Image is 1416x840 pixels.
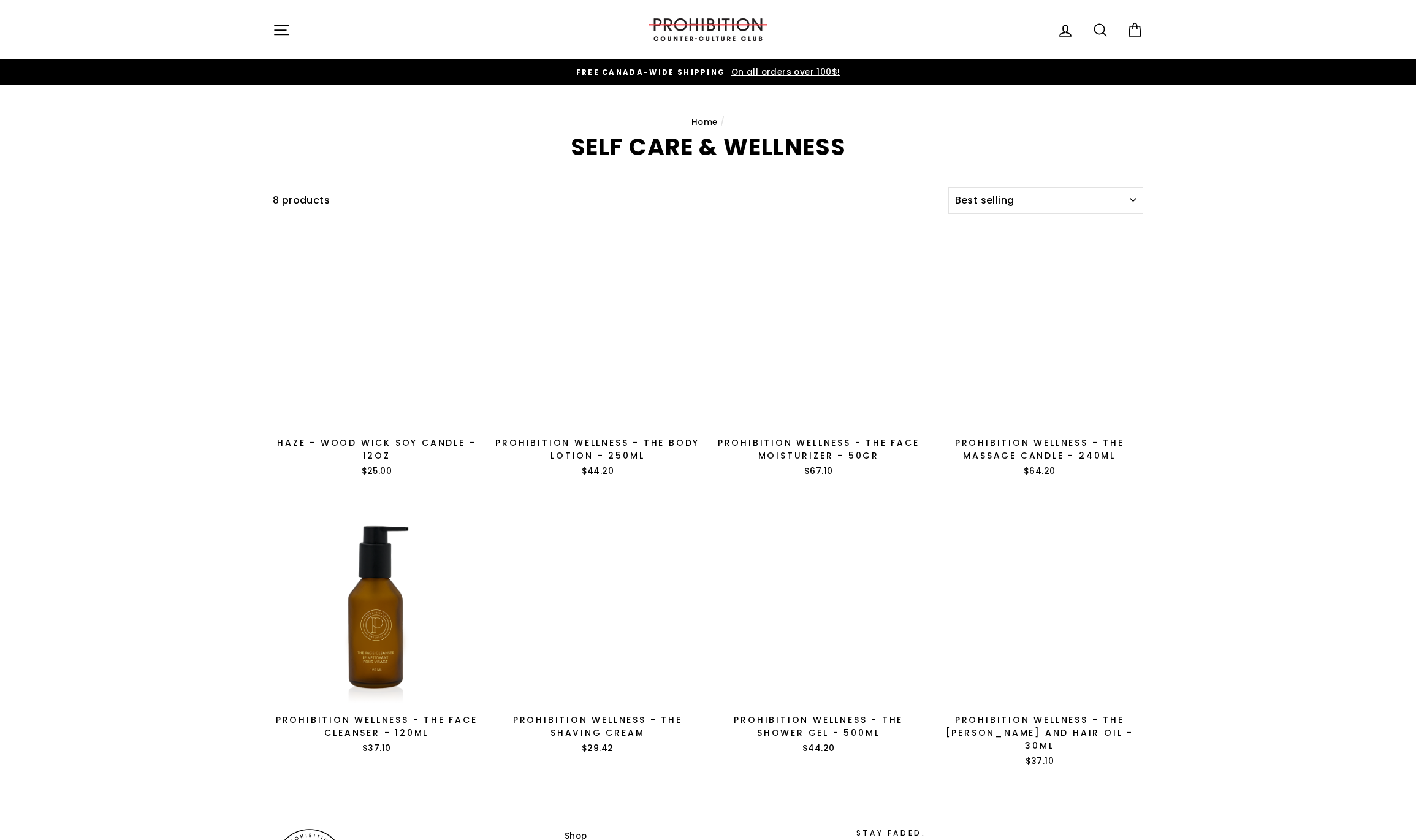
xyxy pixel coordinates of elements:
div: $44.20 [715,743,923,755]
div: 8 products [273,193,943,208]
div: $29.42 [494,743,702,755]
p: STAY FADED. [856,827,1098,839]
a: Prohibition Wellness - The Massage Candle - 240ML$64.20 [936,223,1144,482]
div: Prohibition Wellness - The Face Cleanser - 120ML [273,714,481,739]
div: Prohibition Wellness - The Body Lotion - 250ML [494,437,702,462]
span: / [720,116,725,128]
div: Prohibition Wellness - The Shower Gel - 500ML [715,714,923,739]
span: FREE CANADA-WIDE SHIPPING [576,67,726,77]
div: $37.10 [273,743,481,755]
a: Prohibition Wellness - The Shaving Cream$29.42 [494,500,702,758]
a: Prohibition Wellness - The Face Cleanser - 120ML$37.10 [273,500,481,758]
div: Prohibition Wellness - The Massage Candle - 240ML [936,437,1144,462]
a: Prohibition Wellness - The Shower Gel - 500ML$44.20 [715,500,923,758]
a: Prohibition Wellness - The Body Lotion - 250ML$44.20 [494,223,702,482]
div: $67.10 [715,465,923,478]
a: Prohibition Wellness - The Face Moisturizer - 50GR$67.10 [715,223,923,482]
img: PROHIBITION COUNTER-CULTURE CLUB [647,18,769,41]
div: Haze - Wood Wick Soy Candle - 12oz [273,437,481,462]
div: $44.20 [494,465,702,478]
a: Prohibition Wellness - The [PERSON_NAME] and Hair Oil - 30ML$37.10 [936,500,1144,771]
nav: breadcrumbs [273,116,1143,129]
div: $37.10 [936,755,1144,768]
div: Prohibition Wellness - The Face Moisturizer - 50GR [715,437,923,462]
a: Home [691,116,718,128]
div: $64.20 [936,465,1144,478]
div: Prohibition Wellness - The Shaving Cream [494,714,702,739]
a: FREE CANADA-WIDE SHIPPING On all orders over 100$! [276,66,1140,79]
span: On all orders over 100$! [728,66,840,78]
div: Prohibition Wellness - The [PERSON_NAME] and Hair Oil - 30ML [936,714,1144,752]
div: $25.00 [273,465,481,478]
a: Haze - Wood Wick Soy Candle - 12oz$25.00 [273,223,481,482]
h1: SELF CARE & WELLNESS [273,136,1143,159]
